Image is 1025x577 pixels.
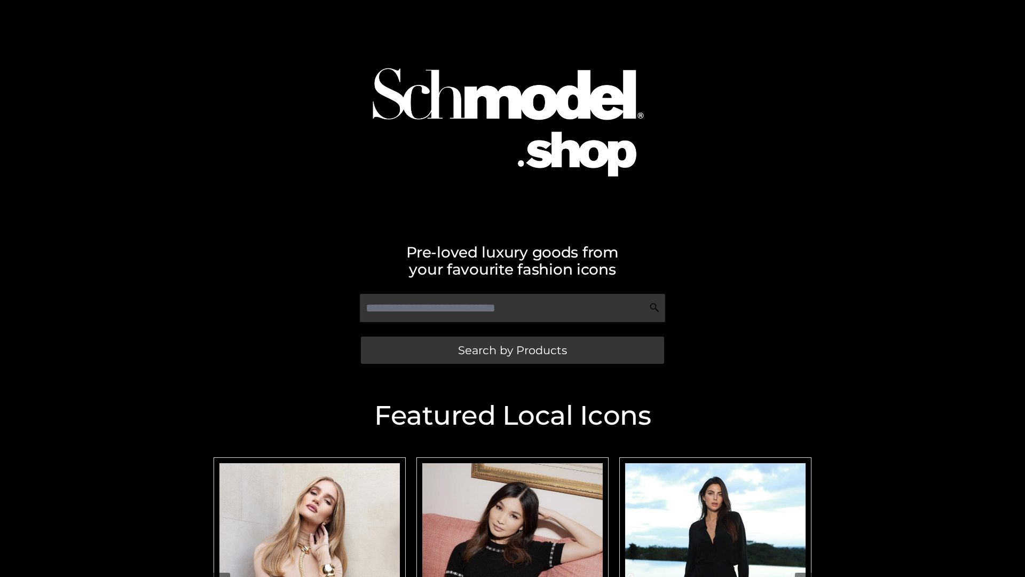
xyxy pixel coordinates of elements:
span: Search by Products [458,345,567,356]
h2: Pre-loved luxury goods from your favourite fashion icons [208,244,817,278]
h2: Featured Local Icons​ [208,402,817,429]
img: Search Icon [649,302,660,313]
a: Search by Products [361,337,664,364]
